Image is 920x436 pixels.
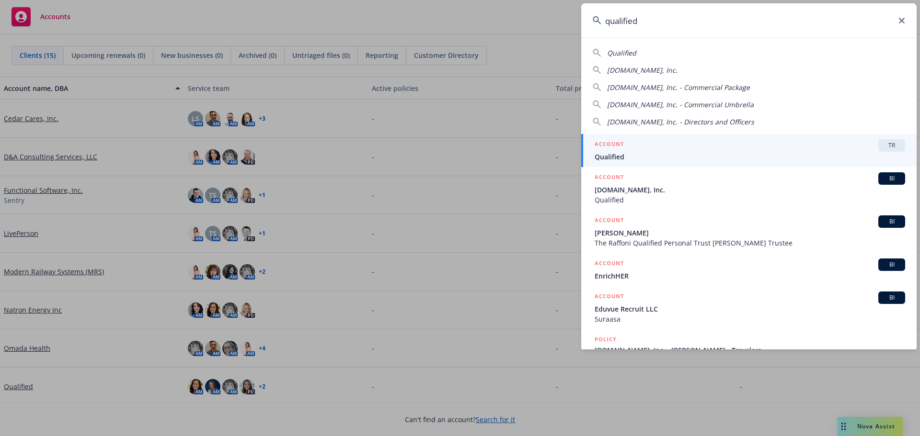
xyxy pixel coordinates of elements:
a: ACCOUNTTRQualified [581,134,917,167]
h5: ACCOUNT [595,172,624,184]
span: [DOMAIN_NAME], Inc. - Directors and Officers [607,117,754,126]
a: POLICY[DOMAIN_NAME], Inc. - [PERSON_NAME] - Travelers [581,329,917,370]
span: BI [882,293,901,302]
a: ACCOUNTBIEduvue Recruit LLCSuraasa [581,286,917,329]
input: Search... [581,3,917,38]
span: TR [882,141,901,150]
span: [DOMAIN_NAME], Inc. [607,66,678,75]
span: BI [882,174,901,183]
span: Suraasa [595,314,905,324]
span: [DOMAIN_NAME], Inc. - [PERSON_NAME] - Travelers [595,345,905,355]
span: Eduvue Recruit LLC [595,304,905,314]
span: The Raffoni Qualified Personal Trust [PERSON_NAME] Trustee [595,238,905,248]
a: ACCOUNTBI[PERSON_NAME]The Raffoni Qualified Personal Trust [PERSON_NAME] Trustee [581,210,917,253]
span: Qualified [607,48,636,57]
span: Qualified [595,195,905,205]
span: BI [882,260,901,269]
span: [PERSON_NAME] [595,228,905,238]
h5: ACCOUNT [595,215,624,227]
span: [DOMAIN_NAME], Inc. - Commercial Umbrella [607,100,754,109]
span: [DOMAIN_NAME], Inc. - Commercial Package [607,83,750,92]
span: EnrichHER [595,271,905,281]
span: [DOMAIN_NAME], Inc. [595,185,905,195]
a: ACCOUNTBI[DOMAIN_NAME], Inc.Qualified [581,167,917,210]
h5: ACCOUNT [595,291,624,303]
h5: ACCOUNT [595,139,624,151]
span: Qualified [595,152,905,162]
h5: ACCOUNT [595,258,624,270]
h5: POLICY [595,335,617,344]
span: BI [882,217,901,226]
a: ACCOUNTBIEnrichHER [581,253,917,286]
